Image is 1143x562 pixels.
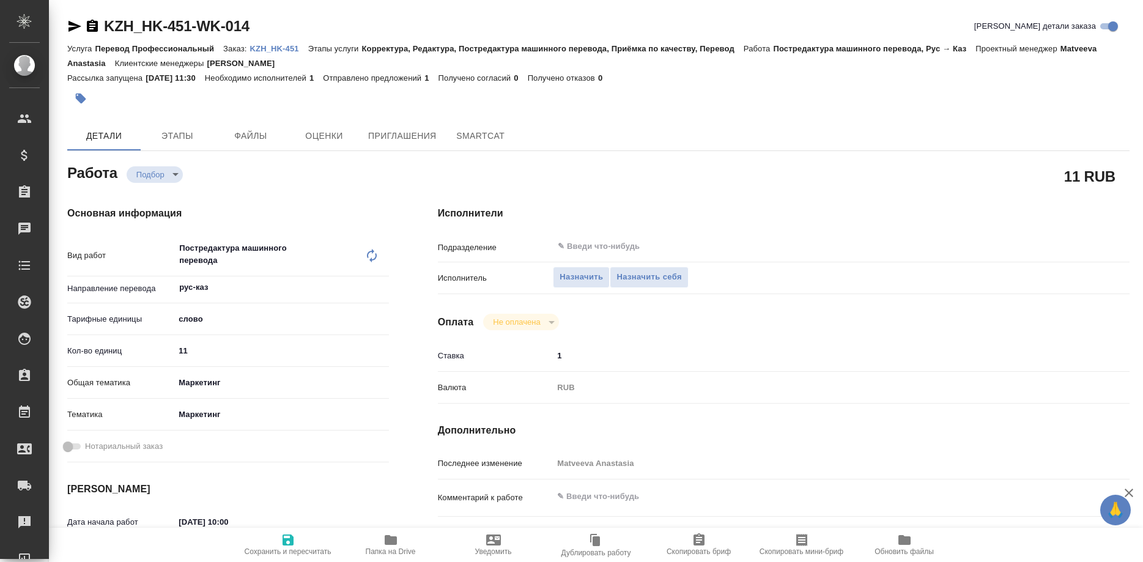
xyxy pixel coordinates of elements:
[323,73,424,83] p: Отправлено предложений
[1105,497,1126,523] span: 🙏
[442,528,545,562] button: Уведомить
[489,317,544,327] button: Не оплачена
[366,547,416,556] span: Папка на Drive
[1065,245,1068,248] button: Open
[750,528,853,562] button: Скопировать мини-бриф
[483,314,558,330] div: Подбор
[250,43,308,53] a: KZH_HK-451
[557,239,1027,254] input: ✎ Введи что-нибудь
[223,44,250,53] p: Заказ:
[561,549,631,557] span: Дублировать работу
[174,513,281,531] input: ✎ Введи что-нибудь
[475,547,512,556] span: Уведомить
[744,44,774,53] p: Работа
[438,382,553,394] p: Валюта
[553,377,1071,398] div: RUB
[67,482,389,497] h4: [PERSON_NAME]
[295,128,353,144] span: Оценки
[75,128,133,144] span: Детали
[67,206,389,221] h4: Основная информация
[438,272,553,284] p: Исполнитель
[339,528,442,562] button: Папка на Drive
[104,18,250,34] a: KZH_HK-451-WK-014
[115,59,207,68] p: Клиентские менеджеры
[67,19,82,34] button: Скопировать ссылку для ЯМессенджера
[514,73,527,83] p: 0
[85,440,163,453] span: Нотариальный заказ
[598,73,612,83] p: 0
[553,454,1071,472] input: Пустое поле
[67,161,117,183] h2: Работа
[148,128,207,144] span: Этапы
[362,44,744,53] p: Корректура, Редактура, Постредактура машинного перевода, Приёмка по качеству, Перевод
[438,423,1130,438] h4: Дополнительно
[67,44,95,53] p: Услуга
[67,409,174,421] p: Тематика
[424,73,438,83] p: 1
[95,44,223,53] p: Перевод Профессиональный
[221,128,280,144] span: Файлы
[250,44,308,53] p: KZH_HK-451
[67,250,174,262] p: Вид работ
[309,73,323,83] p: 1
[245,547,331,556] span: Сохранить и пересчитать
[438,315,474,330] h4: Оплата
[667,547,731,556] span: Скопировать бриф
[67,73,146,83] p: Рассылка запущена
[553,267,610,288] button: Назначить
[85,19,100,34] button: Скопировать ссылку
[648,528,750,562] button: Скопировать бриф
[451,128,510,144] span: SmartCat
[1100,495,1131,525] button: 🙏
[773,44,975,53] p: Постредактура машинного перевода, Рус → Каз
[67,516,174,528] p: Дата начала работ
[237,528,339,562] button: Сохранить и пересчитать
[438,242,553,254] p: Подразделение
[553,347,1071,364] input: ✎ Введи что-нибудь
[760,547,843,556] span: Скопировать мини-бриф
[875,547,934,556] span: Обновить файлы
[438,206,1130,221] h4: Исполнители
[438,350,553,362] p: Ставка
[368,128,437,144] span: Приглашения
[67,345,174,357] p: Кол-во единиц
[127,166,183,183] div: Подбор
[67,377,174,389] p: Общая тематика
[560,270,603,284] span: Назначить
[146,73,205,83] p: [DATE] 11:30
[610,267,688,288] button: Назначить себя
[67,313,174,325] p: Тарифные единицы
[174,342,388,360] input: ✎ Введи что-нибудь
[133,169,168,180] button: Подбор
[438,492,553,504] p: Комментарий к работе
[308,44,362,53] p: Этапы услуги
[975,44,1060,53] p: Проектный менеджер
[528,73,598,83] p: Получено отказов
[174,372,388,393] div: Маркетинг
[974,20,1096,32] span: [PERSON_NAME] детали заказа
[545,528,648,562] button: Дублировать работу
[174,309,388,330] div: слово
[1064,166,1115,187] h2: 11 RUB
[438,457,553,470] p: Последнее изменение
[174,404,388,425] div: Маркетинг
[616,270,681,284] span: Назначить себя
[67,85,94,112] button: Добавить тэг
[438,73,514,83] p: Получено согласий
[853,528,956,562] button: Обновить файлы
[207,59,284,68] p: [PERSON_NAME]
[382,286,385,289] button: Open
[67,283,174,295] p: Направление перевода
[205,73,309,83] p: Необходимо исполнителей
